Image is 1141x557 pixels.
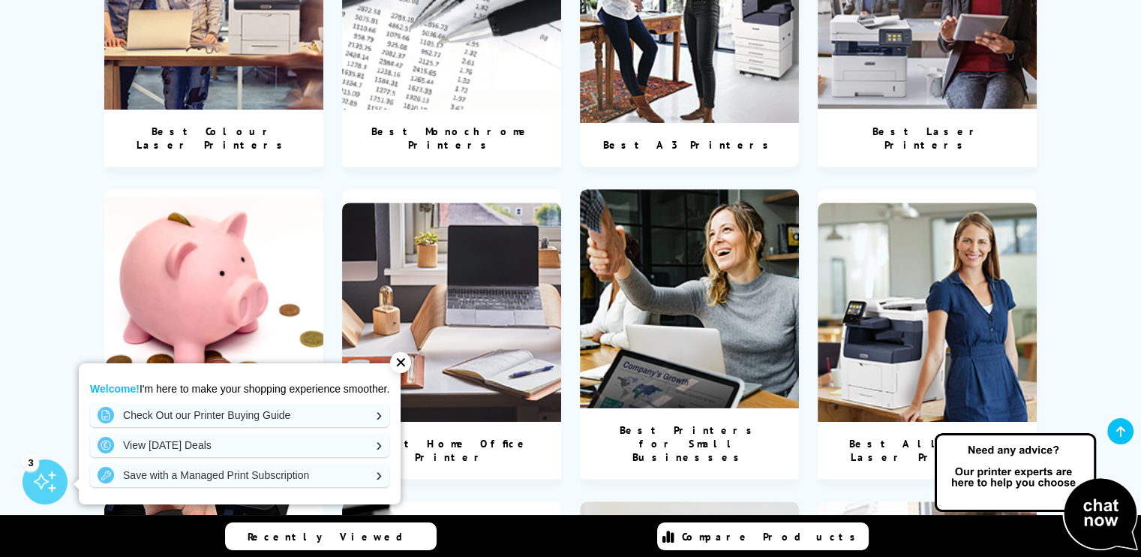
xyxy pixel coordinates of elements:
img: The Best Printers for Your Budget [104,189,323,408]
a: Best All-in-One Laser Printers [818,189,1037,479]
div: ✕ [390,352,411,373]
div: Best Monochrome Printers [342,110,561,167]
a: Best Home Office Printer [342,189,561,479]
a: View [DATE] Deals [90,433,389,457]
div: Best All-in-One Laser Printers [818,422,1037,479]
div: Best Colour Laser Printers [104,110,323,167]
span: Compare Products [682,530,863,543]
a: Recently Viewed [225,522,437,550]
img: Best Printers for Small Businesses [580,189,799,408]
img: Open Live Chat window [931,431,1141,554]
strong: Welcome! [90,383,140,395]
a: Compare Products [657,522,869,550]
div: Best Printers for Small Businesses [580,408,799,479]
p: I'm here to make your shopping experience smoother. [90,382,389,396]
span: Recently Viewed [248,530,418,543]
div: Best Laser Printers [818,110,1037,167]
img: Best All-in-One Laser Printers [818,203,1037,422]
a: Save with a Managed Print Subscription [90,463,389,487]
img: Best Home Office Printer [342,203,561,422]
a: Best Printers for Small Businesses [580,189,799,479]
div: 3 [23,454,39,471]
a: Check Out our Printer Buying Guide [90,403,389,427]
div: Best A3 Printers [584,123,795,167]
a: The Best Printers for Your Budget [104,189,323,479]
div: Best Home Office Printer [342,422,561,479]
